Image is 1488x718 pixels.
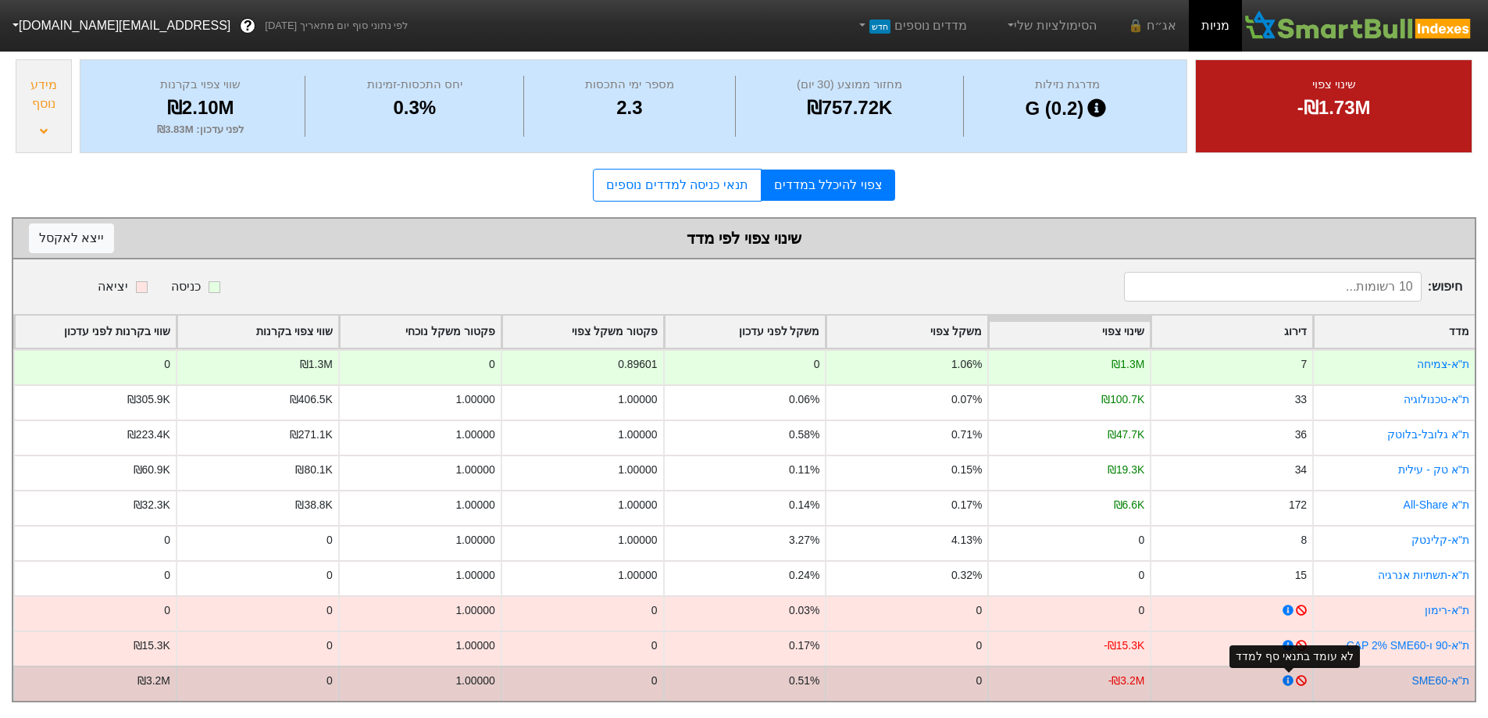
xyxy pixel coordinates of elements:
div: ₪3.2M [137,673,170,689]
div: 1.00000 [455,567,494,584]
div: Toggle SortBy [665,316,826,348]
a: ת''א All-Share [1404,498,1469,511]
div: 0 [489,356,495,373]
div: לא עומד בתנאי סף למדד [1236,648,1354,665]
div: Toggle SortBy [340,316,501,348]
a: הסימולציות שלי [998,10,1103,41]
div: ₪1.3M [300,356,333,373]
div: 0 [814,356,820,373]
div: -₪15.3K [1104,638,1144,654]
div: 1.00000 [455,427,494,443]
a: ת''א-תשתיות אנרגיה [1378,569,1469,581]
div: 0.17% [789,638,819,654]
span: חיפוש : [1124,272,1462,302]
img: SmartBull [1242,10,1476,41]
div: 0 [651,638,658,654]
div: ₪1.3M [1112,356,1144,373]
div: 0 [976,602,983,619]
div: ₪6.6K [1114,497,1145,513]
span: לפי נתוני סוף יום מתאריך [DATE] [265,18,408,34]
div: Toggle SortBy [1151,316,1312,348]
div: 1.00000 [618,427,657,443]
div: 0.03% [789,602,819,619]
div: ₪19.3K [1108,462,1144,478]
div: 8 [1301,532,1307,548]
div: 0 [651,673,658,689]
button: ייצא לאקסל [29,223,114,253]
input: 10 רשומות... [1124,272,1422,302]
span: ? [244,16,252,37]
div: יציאה [98,277,128,296]
div: 0 [1138,602,1144,619]
div: 34 [1295,462,1307,478]
div: יחס התכסות-זמינות [309,76,519,94]
div: ₪2.10M [100,94,301,122]
a: ת"א-90 ו-CAP 2% SME60 [1347,639,1469,652]
div: 0 [164,356,170,373]
a: ת''א-SME60 [1411,674,1469,687]
a: צפוי להיכלל במדדים [762,170,895,201]
div: Toggle SortBy [1314,316,1475,348]
div: 0.17% [951,497,982,513]
div: ₪32.3K [134,497,170,513]
div: 0.11% [789,462,819,478]
div: 1.00000 [455,638,494,654]
div: 15 [1295,567,1307,584]
a: ת"א-קלינטק [1411,534,1469,546]
div: 0 [327,673,333,689]
div: מחזור ממוצע (30 יום) [740,76,960,94]
div: 1.00000 [455,602,494,619]
a: ת''א טק - עילית [1398,463,1469,476]
div: 0 [1138,532,1144,548]
div: 0.07% [951,391,982,408]
div: 0 [327,638,333,654]
div: 1.00000 [455,532,494,548]
div: 0 [651,602,658,619]
div: 0.24% [789,567,819,584]
div: Toggle SortBy [989,316,1150,348]
a: תנאי כניסה למדדים נוספים [593,169,761,202]
div: מספר ימי התכסות [528,76,731,94]
div: ₪15.3K [134,638,170,654]
div: 1.00000 [618,497,657,513]
div: 0.15% [951,462,982,478]
div: 0.58% [789,427,819,443]
div: -₪3.2M [1108,673,1145,689]
div: ₪60.9K [134,462,170,478]
div: 0 [164,532,170,548]
div: 1.00000 [455,673,494,689]
div: 0.14% [789,497,819,513]
div: 0 [327,602,333,619]
a: ת''א-רימון [1425,604,1469,616]
div: 1.00000 [455,462,494,478]
div: שינוי צפוי לפי מדד [29,227,1459,250]
a: ת''א-טכנולוגיה [1404,393,1469,405]
a: מדדים נוספיםחדש [849,10,973,41]
div: 0 [976,673,983,689]
div: ₪757.72K [740,94,960,122]
div: 0.3% [309,94,519,122]
div: ₪47.7K [1108,427,1144,443]
div: 4.13% [951,532,982,548]
div: ₪271.1K [290,427,333,443]
div: 1.00000 [455,391,494,408]
div: 36 [1295,427,1307,443]
div: 1.00000 [455,497,494,513]
div: 0.06% [789,391,819,408]
div: ₪100.7K [1101,391,1144,408]
div: ₪406.5K [290,391,333,408]
div: ₪38.8K [295,497,332,513]
div: מידע נוסף [20,76,67,113]
div: 0.71% [951,427,982,443]
div: 3.27% [789,532,819,548]
div: לפני עדכון : ₪3.83M [100,122,301,138]
div: 0 [976,638,983,654]
div: Toggle SortBy [826,316,987,348]
div: 33 [1295,391,1307,408]
div: 1.00000 [618,567,657,584]
div: 1.06% [951,356,982,373]
div: 0 [327,532,333,548]
div: 7 [1301,356,1307,373]
div: שווי צפוי בקרנות [100,76,301,94]
div: 0.32% [951,567,982,584]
